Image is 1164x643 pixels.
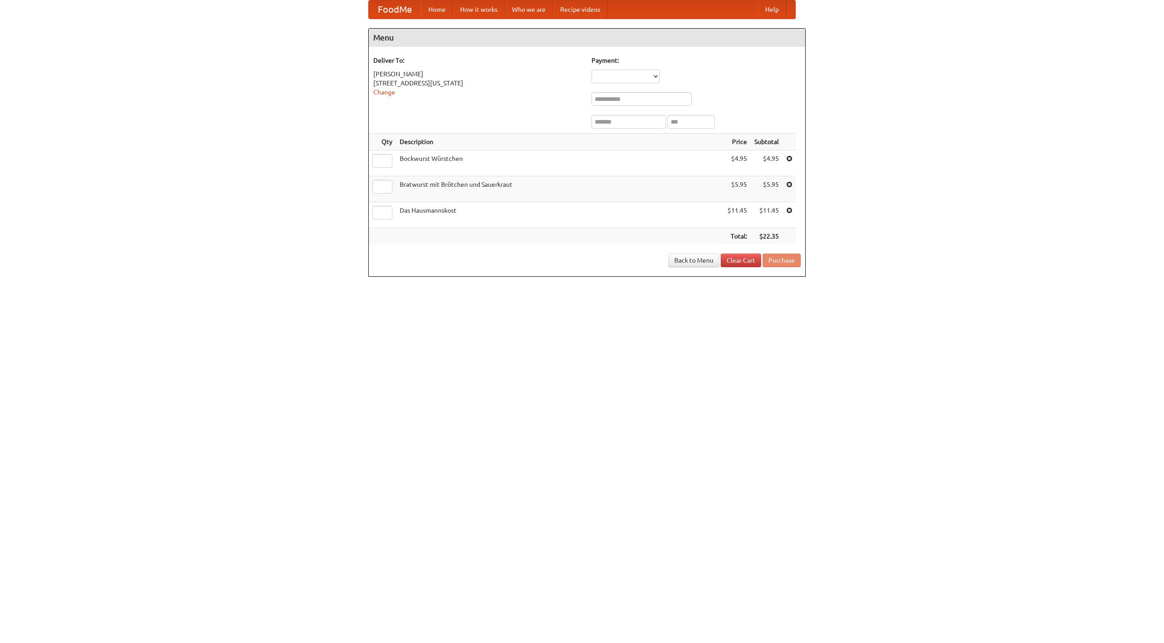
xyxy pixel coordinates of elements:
[724,134,751,150] th: Price
[373,70,582,79] div: [PERSON_NAME]
[373,56,582,65] h5: Deliver To:
[592,56,801,65] h5: Payment:
[721,254,761,267] a: Clear Cart
[373,79,582,88] div: [STREET_ADDRESS][US_STATE]
[724,202,751,228] td: $11.45
[724,228,751,245] th: Total:
[751,228,783,245] th: $22.35
[369,0,421,19] a: FoodMe
[724,150,751,176] td: $4.95
[421,0,453,19] a: Home
[453,0,505,19] a: How it works
[724,176,751,202] td: $5.95
[396,134,724,150] th: Description
[396,176,724,202] td: Bratwurst mit Brötchen und Sauerkraut
[505,0,553,19] a: Who we are
[396,150,724,176] td: Bockwurst Würstchen
[763,254,801,267] button: Purchase
[396,202,724,228] td: Das Hausmannskost
[553,0,607,19] a: Recipe videos
[751,134,783,150] th: Subtotal
[751,150,783,176] td: $4.95
[668,254,719,267] a: Back to Menu
[369,134,396,150] th: Qty
[373,89,395,96] a: Change
[758,0,786,19] a: Help
[751,202,783,228] td: $11.45
[751,176,783,202] td: $5.95
[369,29,805,47] h4: Menu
